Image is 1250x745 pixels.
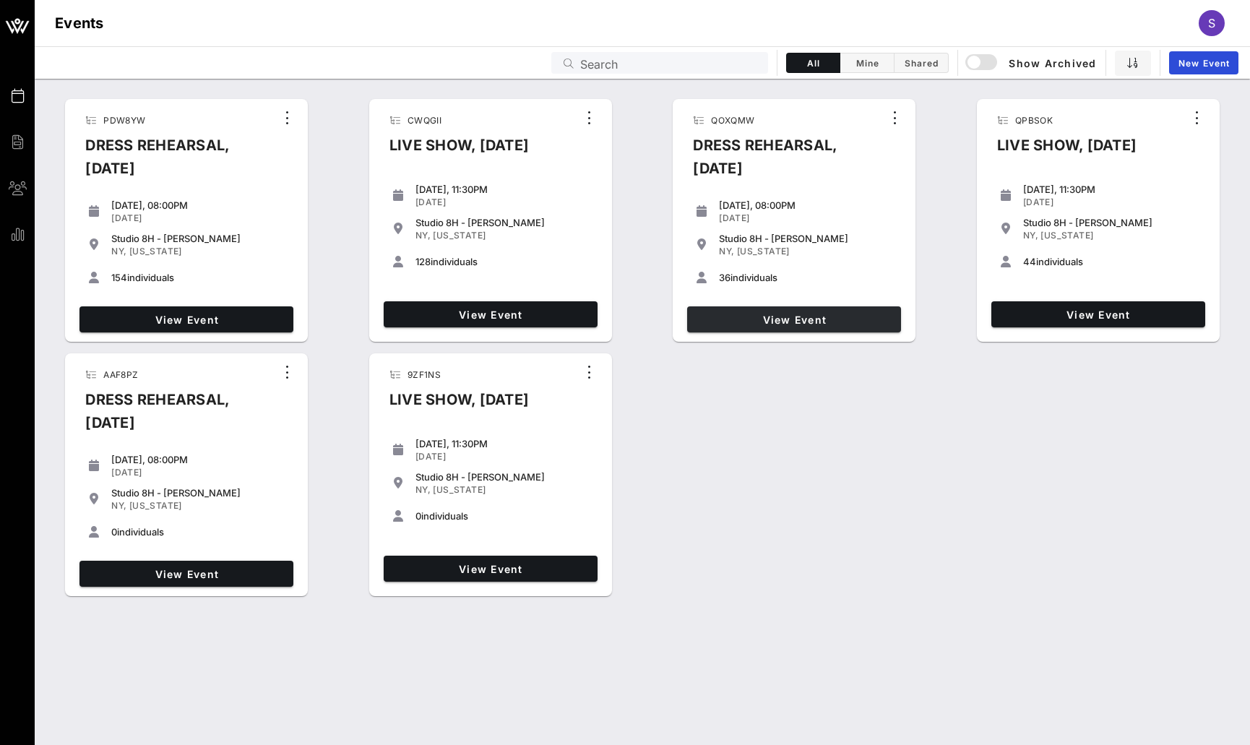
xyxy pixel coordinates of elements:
[111,212,288,224] div: [DATE]
[408,369,441,380] span: 9ZF1NS
[1023,256,1036,267] span: 44
[415,256,431,267] span: 128
[74,388,275,446] div: DRESS REHEARSAL, [DATE]
[849,58,885,69] span: Mine
[111,526,288,538] div: individuals
[415,484,431,495] span: NY,
[79,306,293,332] a: View Event
[415,438,592,449] div: [DATE], 11:30PM
[719,199,895,211] div: [DATE], 08:00PM
[415,217,592,228] div: Studio 8H - [PERSON_NAME]
[719,272,895,283] div: individuals
[415,197,592,208] div: [DATE]
[111,272,288,283] div: individuals
[1023,197,1199,208] div: [DATE]
[719,246,734,257] span: NY,
[681,134,883,191] div: DRESS REHEARSAL, [DATE]
[111,199,288,211] div: [DATE], 08:00PM
[1023,256,1199,267] div: individuals
[111,467,288,478] div: [DATE]
[111,487,288,499] div: Studio 8H - [PERSON_NAME]
[378,388,540,423] div: LIVE SHOW, [DATE]
[1023,184,1199,195] div: [DATE], 11:30PM
[415,510,421,522] span: 0
[737,246,790,257] span: [US_STATE]
[1040,230,1093,241] span: [US_STATE]
[111,233,288,244] div: Studio 8H - [PERSON_NAME]
[719,272,730,283] span: 36
[1199,10,1225,36] div: S
[408,115,441,126] span: CWQGII
[111,454,288,465] div: [DATE], 08:00PM
[415,471,592,483] div: Studio 8H - [PERSON_NAME]
[1023,217,1199,228] div: Studio 8H - [PERSON_NAME]
[111,500,126,511] span: NY,
[1208,16,1215,30] span: S
[796,58,831,69] span: All
[415,256,592,267] div: individuals
[415,230,431,241] span: NY,
[415,451,592,462] div: [DATE]
[111,526,117,538] span: 0
[1178,58,1230,69] span: New Event
[74,134,275,191] div: DRESS REHEARSAL, [DATE]
[1169,51,1238,74] a: New Event
[103,369,138,380] span: AAF8PZ
[711,115,754,126] span: QOXQMW
[129,246,182,257] span: [US_STATE]
[895,53,949,73] button: Shared
[967,50,1097,76] button: Show Archived
[1015,115,1053,126] span: QPBSOK
[85,568,288,580] span: View Event
[79,561,293,587] a: View Event
[415,184,592,195] div: [DATE], 11:30PM
[991,301,1205,327] a: View Event
[967,54,1096,72] span: Show Archived
[687,306,901,332] a: View Event
[55,12,104,35] h1: Events
[384,301,598,327] a: View Event
[903,58,939,69] span: Shared
[389,563,592,575] span: View Event
[378,134,540,168] div: LIVE SHOW, [DATE]
[1023,230,1038,241] span: NY,
[997,309,1199,321] span: View Event
[986,134,1148,168] div: LIVE SHOW, [DATE]
[389,309,592,321] span: View Event
[111,246,126,257] span: NY,
[103,115,145,126] span: PDW8YW
[433,484,486,495] span: [US_STATE]
[415,510,592,522] div: individuals
[840,53,895,73] button: Mine
[693,314,895,326] span: View Event
[786,53,840,73] button: All
[111,272,127,283] span: 154
[719,233,895,244] div: Studio 8H - [PERSON_NAME]
[433,230,486,241] span: [US_STATE]
[85,314,288,326] span: View Event
[719,212,895,224] div: [DATE]
[384,556,598,582] a: View Event
[129,500,182,511] span: [US_STATE]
